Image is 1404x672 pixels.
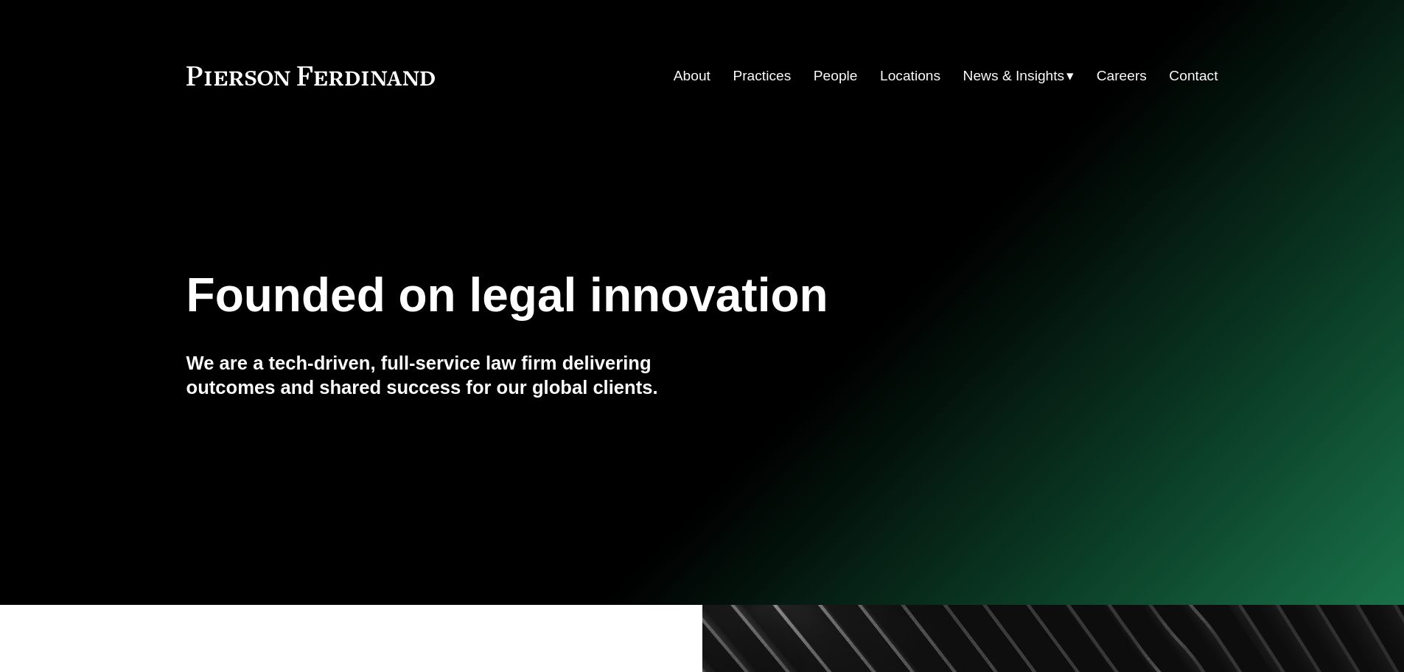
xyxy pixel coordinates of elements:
a: Contact [1169,62,1218,90]
a: About [674,62,710,90]
a: Locations [880,62,940,90]
a: People [814,62,858,90]
h4: We are a tech-driven, full-service law firm delivering outcomes and shared success for our global... [186,351,702,399]
a: Careers [1097,62,1147,90]
a: folder dropdown [963,62,1075,90]
span: News & Insights [963,63,1065,89]
a: Practices [733,62,791,90]
h1: Founded on legal innovation [186,269,1047,322]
